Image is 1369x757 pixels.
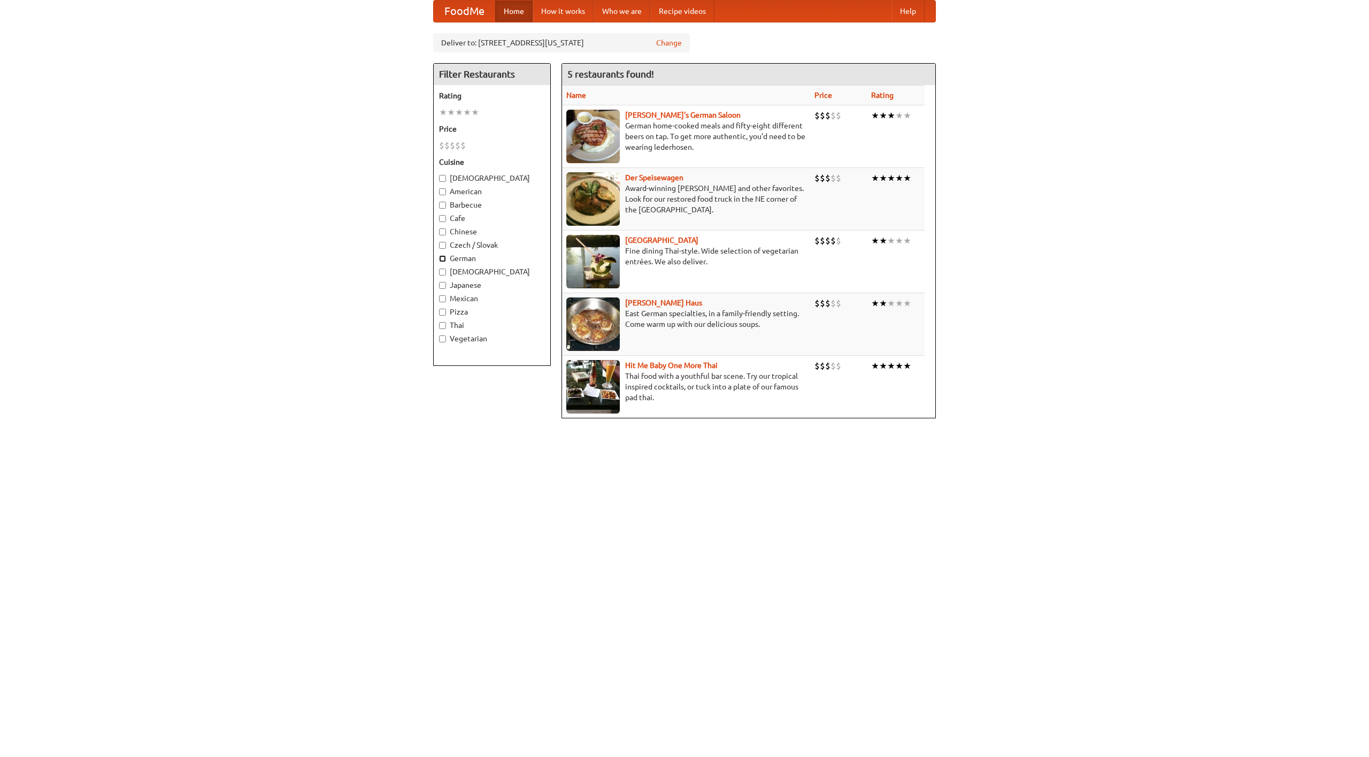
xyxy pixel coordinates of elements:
label: Pizza [439,307,545,317]
label: [DEMOGRAPHIC_DATA] [439,173,545,183]
label: German [439,253,545,264]
a: FoodMe [434,1,495,22]
li: $ [460,140,466,151]
li: $ [814,297,820,309]
li: ★ [887,172,895,184]
li: ★ [887,235,895,247]
label: Thai [439,320,545,331]
li: ★ [879,235,887,247]
input: Czech / Slovak [439,242,446,249]
li: $ [814,235,820,247]
li: $ [825,360,830,372]
li: $ [836,172,841,184]
li: $ [820,172,825,184]
h5: Cuisine [439,157,545,167]
input: Mexican [439,295,446,302]
li: $ [455,140,460,151]
li: $ [830,360,836,372]
a: Help [891,1,925,22]
li: ★ [903,172,911,184]
label: Czech / Slovak [439,240,545,250]
li: ★ [895,172,903,184]
li: $ [830,110,836,121]
li: ★ [887,110,895,121]
li: ★ [463,106,471,118]
div: Deliver to: [STREET_ADDRESS][US_STATE] [433,33,690,52]
a: Change [656,37,682,48]
label: [DEMOGRAPHIC_DATA] [439,266,545,277]
img: esthers.jpg [566,110,620,163]
li: $ [820,297,825,309]
li: ★ [887,297,895,309]
input: Barbecue [439,202,446,209]
li: ★ [471,106,479,118]
li: ★ [871,110,879,121]
li: ★ [879,172,887,184]
label: Cafe [439,213,545,224]
li: ★ [455,106,463,118]
li: $ [836,297,841,309]
input: Pizza [439,309,446,316]
a: Der Speisewagen [625,173,683,182]
h5: Price [439,124,545,134]
p: Award-winning [PERSON_NAME] and other favorites. Look for our restored food truck in the NE corne... [566,183,806,215]
input: American [439,188,446,195]
li: $ [825,297,830,309]
input: German [439,255,446,262]
li: ★ [871,297,879,309]
li: ★ [895,235,903,247]
li: ★ [879,360,887,372]
img: kohlhaus.jpg [566,297,620,351]
li: $ [820,235,825,247]
a: [PERSON_NAME]'s German Saloon [625,111,741,119]
h4: Filter Restaurants [434,64,550,85]
a: How it works [533,1,594,22]
a: Hit Me Baby One More Thai [625,361,718,370]
ng-pluralize: 5 restaurants found! [567,69,654,79]
li: ★ [903,360,911,372]
li: $ [450,140,455,151]
img: babythai.jpg [566,360,620,414]
a: Rating [871,91,894,100]
input: Cafe [439,215,446,222]
input: Vegetarian [439,335,446,342]
p: East German specialties, in a family-friendly setting. Come warm up with our delicious soups. [566,308,806,330]
label: Mexican [439,293,545,304]
li: ★ [879,110,887,121]
li: ★ [871,235,879,247]
a: [GEOGRAPHIC_DATA] [625,236,698,244]
a: Recipe videos [650,1,714,22]
li: ★ [895,297,903,309]
label: American [439,186,545,197]
input: [DEMOGRAPHIC_DATA] [439,269,446,276]
label: Barbecue [439,200,545,210]
a: Who we are [594,1,650,22]
a: [PERSON_NAME] Haus [625,299,702,307]
li: $ [444,140,450,151]
li: $ [820,110,825,121]
img: speisewagen.jpg [566,172,620,226]
input: [DEMOGRAPHIC_DATA] [439,175,446,182]
input: Chinese [439,228,446,235]
li: $ [439,140,444,151]
li: ★ [871,360,879,372]
li: ★ [447,106,455,118]
input: Thai [439,322,446,329]
li: $ [830,172,836,184]
li: ★ [903,110,911,121]
li: $ [814,172,820,184]
label: Japanese [439,280,545,290]
a: Name [566,91,586,100]
li: ★ [879,297,887,309]
li: $ [836,110,841,121]
li: $ [836,360,841,372]
li: $ [836,235,841,247]
a: Home [495,1,533,22]
p: German home-cooked meals and fifty-eight different beers on tap. To get more authentic, you'd nee... [566,120,806,152]
li: ★ [439,106,447,118]
label: Vegetarian [439,333,545,344]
